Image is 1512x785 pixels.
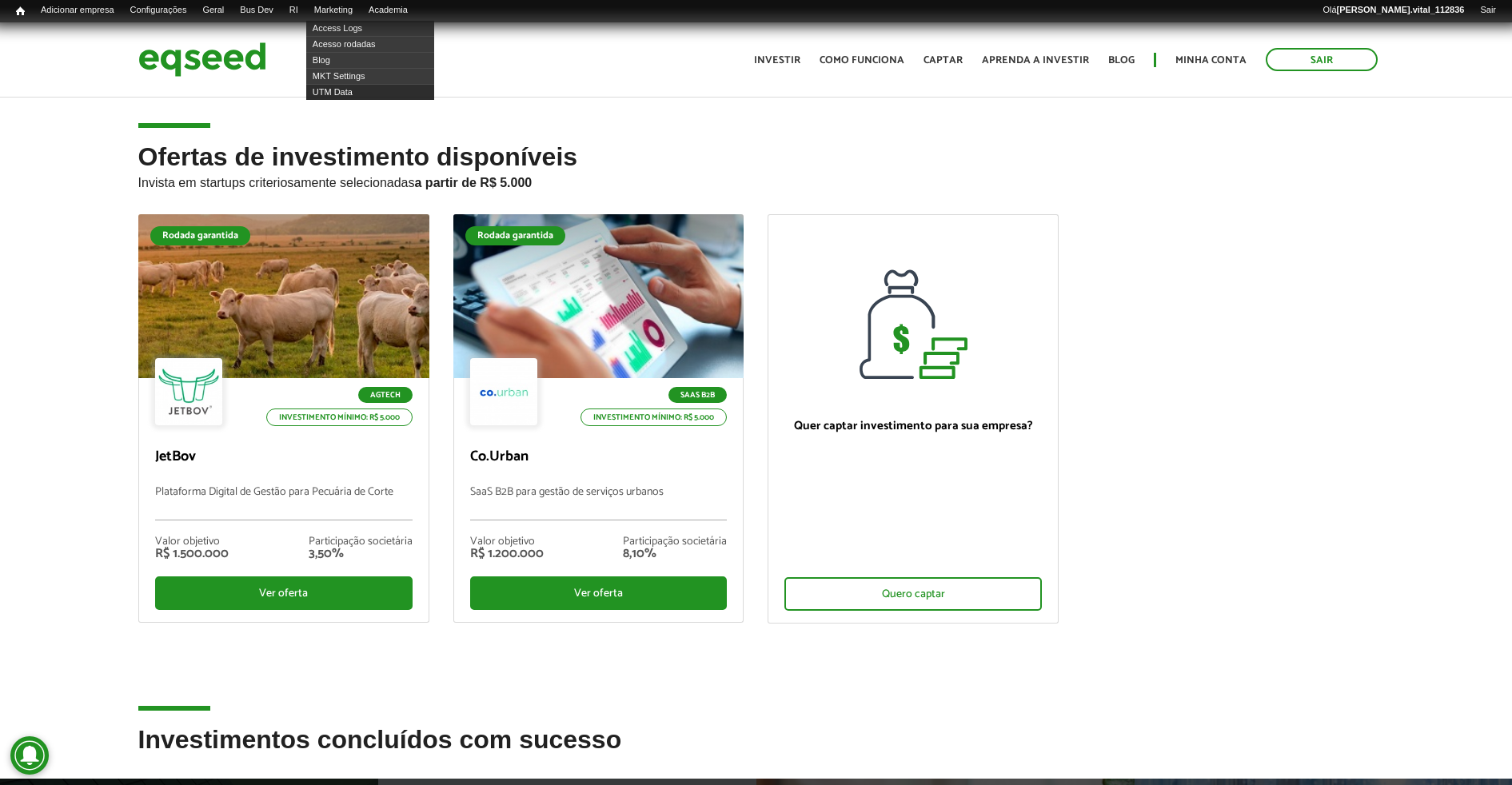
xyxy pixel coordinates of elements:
div: Ver oferta [155,576,413,610]
h2: Ofertas de investimento disponíveis [138,143,1374,214]
strong: a partir de R$ 5.000 [415,176,533,189]
p: Quer captar investimento para sua empresa? [784,419,1042,433]
div: 8,10% [623,548,727,560]
span: Início [16,6,25,17]
a: Sair [1266,48,1378,71]
strong: [PERSON_NAME].vital_112836 [1337,5,1465,14]
a: Investir [754,55,800,66]
div: Rodada garantida [150,226,250,245]
a: Como funciona [820,55,904,66]
a: Bus Dev [232,4,281,17]
p: Invista em startups criteriosamente selecionadas [138,171,1374,190]
a: Sair [1472,4,1504,17]
p: Agtech [358,387,413,403]
p: Investimento mínimo: R$ 5.000 [580,408,727,426]
a: Rodada garantida SaaS B2B Investimento mínimo: R$ 5.000 Co.Urban SaaS B2B para gestão de serviços... [453,214,744,623]
a: Início [8,4,33,19]
a: Adicionar empresa [33,4,122,17]
div: 3,50% [309,548,413,560]
a: Minha conta [1175,55,1247,66]
div: R$ 1.500.000 [155,548,229,560]
a: Aprenda a investir [982,55,1089,66]
a: RI [281,4,306,17]
p: SaaS B2B para gestão de serviços urbanos [470,486,728,520]
a: Rodada garantida Agtech Investimento mínimo: R$ 5.000 JetBov Plataforma Digital de Gestão para Pe... [138,214,429,623]
div: Valor objetivo [470,536,544,548]
p: SaaS B2B [668,387,727,403]
div: Participação societária [309,536,413,548]
a: Olá[PERSON_NAME].vital_112836 [1315,4,1472,17]
div: Participação societária [623,536,727,548]
p: Plataforma Digital de Gestão para Pecuária de Corte [155,486,413,520]
p: Investimento mínimo: R$ 5.000 [266,408,413,426]
a: Quer captar investimento para sua empresa? Quero captar [768,214,1059,624]
div: Quero captar [784,577,1042,611]
p: JetBov [155,448,413,466]
div: Ver oferta [470,576,728,610]
img: EqSeed [138,38,266,81]
h2: Investimentos concluídos com sucesso [138,726,1374,778]
a: Academia [361,4,416,17]
a: Geral [194,4,232,17]
a: Blog [1108,55,1135,66]
a: Captar [924,55,963,66]
a: Configurações [122,4,195,17]
div: R$ 1.200.000 [470,548,544,560]
p: Co.Urban [470,448,728,466]
div: Valor objetivo [155,536,229,548]
a: Marketing [306,4,361,17]
a: Access Logs [306,20,434,36]
div: Rodada garantida [465,226,565,245]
